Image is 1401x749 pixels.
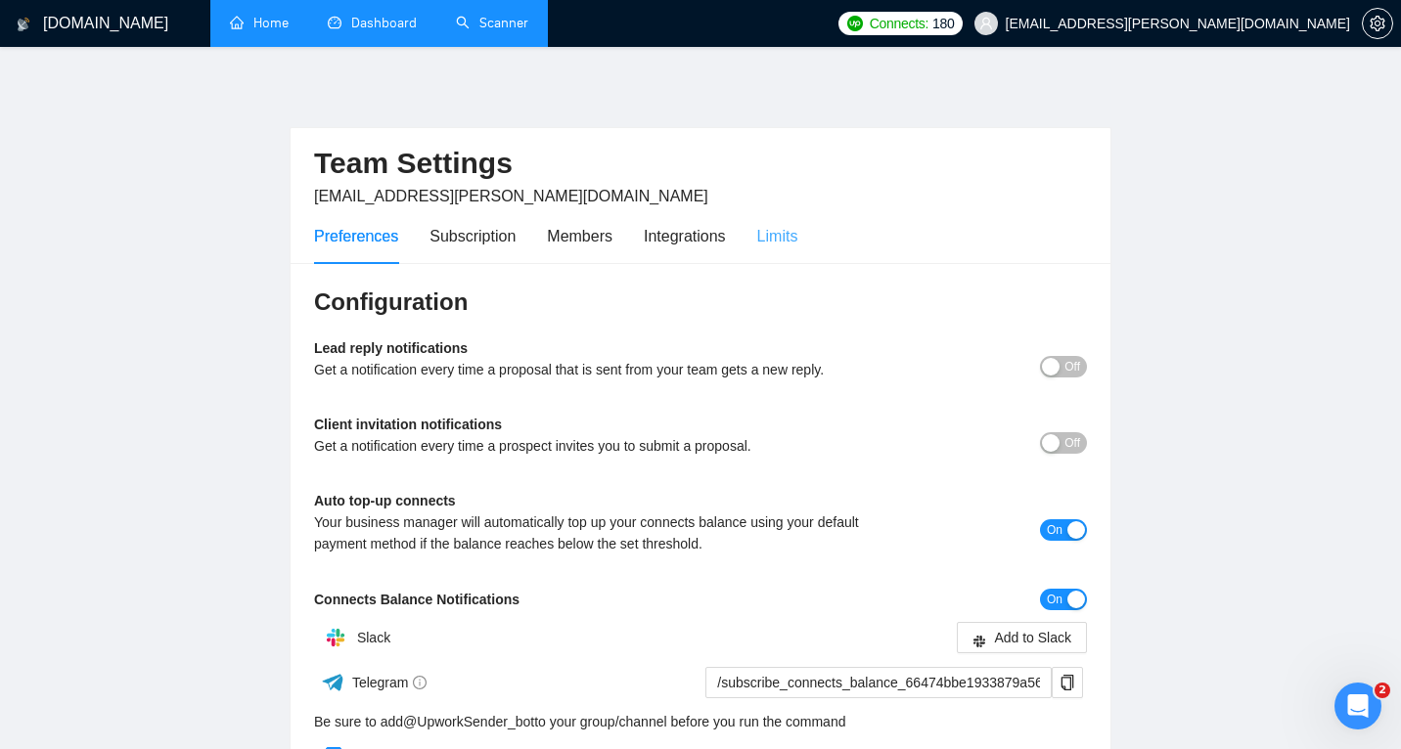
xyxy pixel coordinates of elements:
[357,630,390,645] span: Slack
[994,627,1071,648] span: Add to Slack
[757,224,798,248] div: Limits
[870,13,928,34] span: Connects:
[314,286,1087,318] h3: Configuration
[932,13,954,34] span: 180
[1363,16,1392,31] span: setting
[847,16,863,31] img: upwork-logo.png
[352,675,428,690] span: Telegram
[314,144,1087,184] h2: Team Settings
[413,676,427,689] span: info-circle
[314,224,398,248] div: Preferences
[321,670,345,694] img: ww3wtPAAAAAElFTkSuQmCC
[314,493,456,508] b: Auto top-up connects
[979,17,993,30] span: user
[17,9,30,40] img: logo
[644,224,726,248] div: Integrations
[316,618,355,657] img: hpQkSZIkSZIkSZIkSZIkSZIkSZIkSZIkSZIkSZIkSZIkSZIkSZIkSZIkSZIkSZIkSZIkSZIkSZIkSZIkSZIkSZIkSZIkSZIkS...
[230,15,289,31] a: homeHome
[1362,16,1393,31] a: setting
[1053,675,1082,690] span: copy
[314,359,894,380] div: Get a notification every time a proposal that is sent from your team gets a new reply.
[1064,432,1080,454] span: Off
[1047,519,1062,541] span: On
[456,15,528,31] a: searchScanner
[314,417,502,432] b: Client invitation notifications
[957,622,1087,653] button: slackAdd to Slack
[1362,8,1393,39] button: setting
[314,188,708,204] span: [EMAIL_ADDRESS][PERSON_NAME][DOMAIN_NAME]
[1334,683,1381,729] iframe: Intercom live chat
[328,15,417,31] a: dashboardDashboard
[972,633,986,647] span: slack
[314,592,520,607] b: Connects Balance Notifications
[429,224,516,248] div: Subscription
[547,224,612,248] div: Members
[314,340,468,356] b: Lead reply notifications
[1052,667,1083,698] button: copy
[403,711,534,732] a: @UpworkSender_bot
[314,711,1087,732] div: Be sure to add to your group/channel before you run the command
[1375,683,1390,698] span: 2
[314,511,894,554] div: Your business manager will automatically top up your connects balance using your default payment ...
[1047,589,1062,610] span: On
[314,435,894,457] div: Get a notification every time a prospect invites you to submit a proposal.
[1064,356,1080,377] span: Off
